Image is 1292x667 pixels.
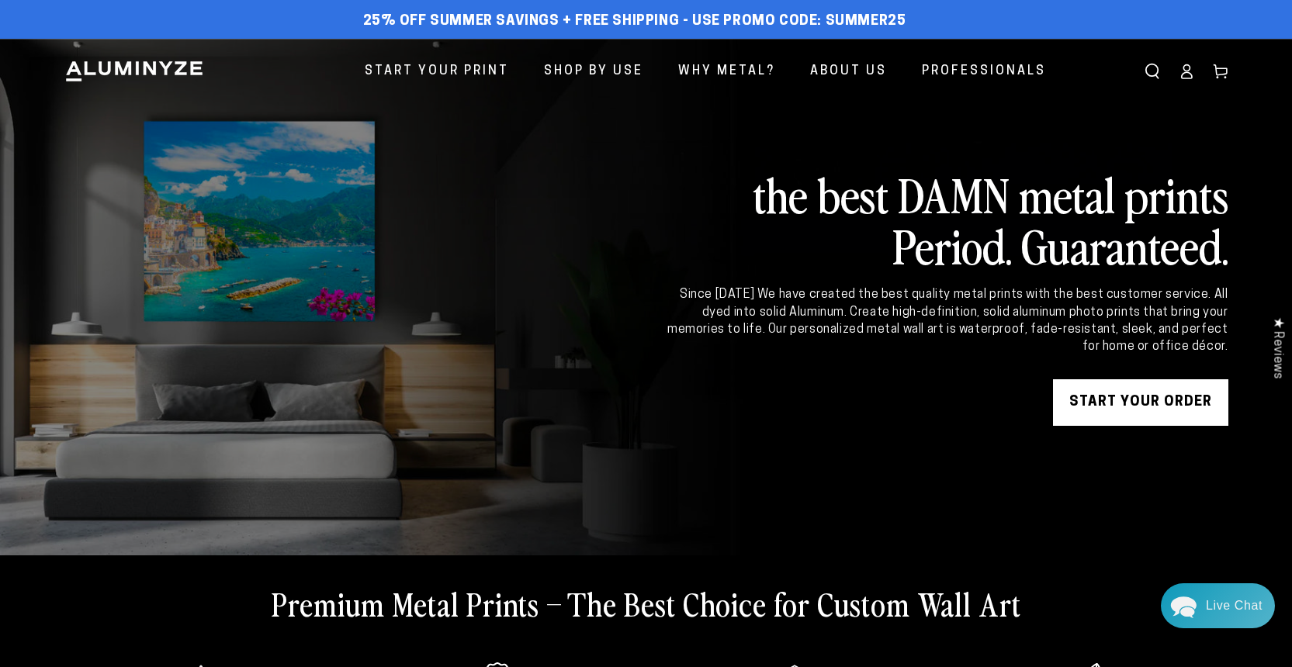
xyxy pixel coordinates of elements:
[532,51,655,92] a: Shop By Use
[667,51,787,92] a: Why Metal?
[922,60,1046,83] span: Professionals
[544,60,643,83] span: Shop By Use
[810,60,887,83] span: About Us
[910,51,1058,92] a: Professionals
[64,60,204,83] img: Aluminyze
[363,13,906,30] span: 25% off Summer Savings + Free Shipping - Use Promo Code: SUMMER25
[365,60,509,83] span: Start Your Print
[1263,305,1292,391] div: Click to open Judge.me floating reviews tab
[1053,379,1228,426] a: START YOUR Order
[1135,54,1169,88] summary: Search our site
[1206,583,1263,628] div: Contact Us Directly
[798,51,899,92] a: About Us
[678,60,775,83] span: Why Metal?
[665,168,1228,271] h2: the best DAMN metal prints Period. Guaranteed.
[272,583,1021,624] h2: Premium Metal Prints – The Best Choice for Custom Wall Art
[353,51,521,92] a: Start Your Print
[665,286,1228,356] div: Since [DATE] We have created the best quality metal prints with the best customer service. All dy...
[1161,583,1275,628] div: Chat widget toggle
